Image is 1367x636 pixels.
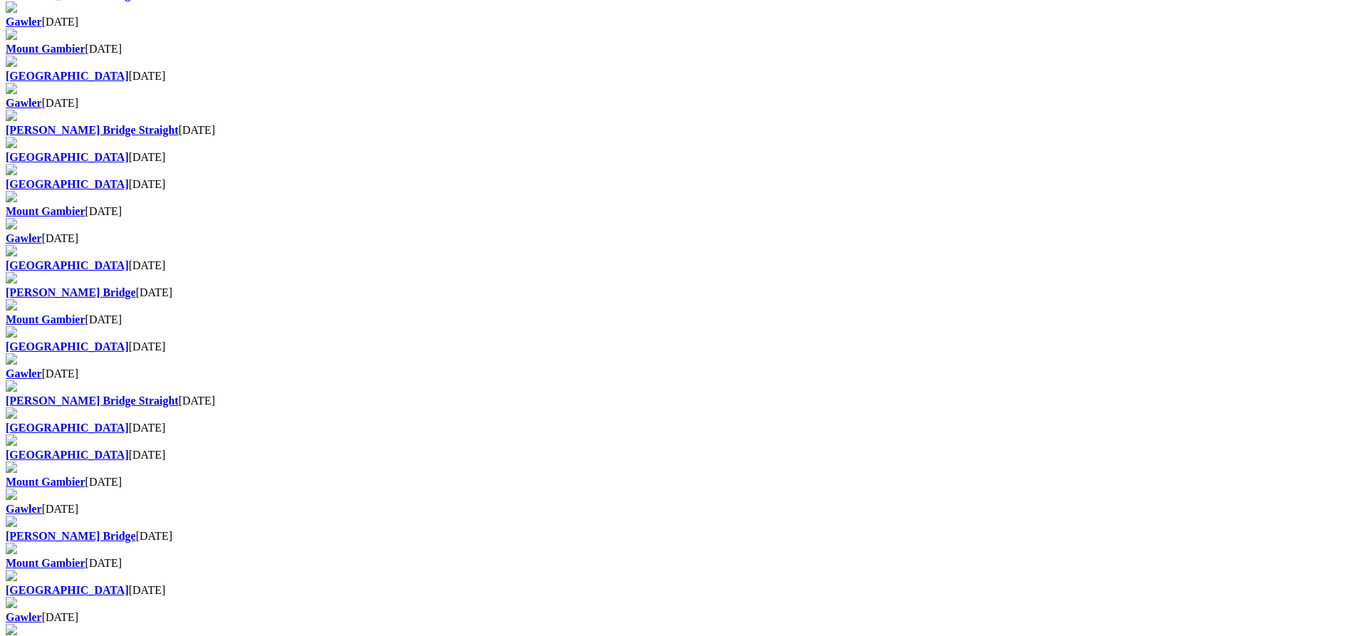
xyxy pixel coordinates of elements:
[6,449,129,461] a: [GEOGRAPHIC_DATA]
[6,299,17,311] img: file-red.svg
[6,449,1361,462] div: [DATE]
[6,151,1361,164] div: [DATE]
[6,422,129,434] a: [GEOGRAPHIC_DATA]
[6,16,1361,28] div: [DATE]
[6,232,1361,245] div: [DATE]
[6,97,1361,110] div: [DATE]
[6,503,1361,516] div: [DATE]
[6,28,17,40] img: file-red.svg
[6,530,1361,543] div: [DATE]
[6,178,1361,191] div: [DATE]
[6,124,179,136] a: [PERSON_NAME] Bridge Straight
[6,422,1361,434] div: [DATE]
[6,56,17,67] img: file-red.svg
[6,395,179,407] a: [PERSON_NAME] Bridge Straight
[6,584,129,596] a: [GEOGRAPHIC_DATA]
[6,313,85,325] a: Mount Gambier
[6,245,17,256] img: file-red.svg
[6,70,1361,83] div: [DATE]
[6,557,1361,570] div: [DATE]
[6,286,1361,299] div: [DATE]
[6,340,129,353] a: [GEOGRAPHIC_DATA]
[6,395,1361,407] div: [DATE]
[6,16,42,28] a: Gawler
[6,543,17,554] img: file-red.svg
[6,597,17,608] img: file-red.svg
[6,476,1361,489] div: [DATE]
[6,97,42,109] a: Gawler
[6,259,1361,272] div: [DATE]
[6,476,85,488] a: Mount Gambier
[6,232,42,244] a: Gawler
[6,380,17,392] img: file-red.svg
[6,611,1361,624] div: [DATE]
[6,205,85,217] a: Mount Gambier
[6,43,1361,56] div: [DATE]
[6,489,17,500] img: file-red.svg
[6,259,129,271] a: [GEOGRAPHIC_DATA]
[6,218,17,229] img: file-red.svg
[6,584,1361,597] div: [DATE]
[6,557,85,569] a: Mount Gambier
[6,164,17,175] img: file-red.svg
[6,110,17,121] img: file-red.svg
[6,367,1361,380] div: [DATE]
[6,205,1361,218] div: [DATE]
[6,286,136,298] a: [PERSON_NAME] Bridge
[6,191,17,202] img: file-red.svg
[6,340,1361,353] div: [DATE]
[6,503,42,515] a: Gawler
[6,151,129,163] a: [GEOGRAPHIC_DATA]
[6,530,136,542] a: [PERSON_NAME] Bridge
[6,516,17,527] img: file-red.svg
[6,353,17,365] img: file-red.svg
[6,1,17,13] img: file-red.svg
[6,272,17,283] img: file-red.svg
[6,624,17,635] img: file-red.svg
[6,313,1361,326] div: [DATE]
[6,326,17,338] img: file-red.svg
[6,43,85,55] a: Mount Gambier
[6,434,17,446] img: file-red.svg
[6,124,1361,137] div: [DATE]
[6,462,17,473] img: file-red.svg
[6,611,42,623] a: Gawler
[6,83,17,94] img: file-red.svg
[6,407,17,419] img: file-red.svg
[6,570,17,581] img: file-red.svg
[6,70,129,82] a: [GEOGRAPHIC_DATA]
[6,178,129,190] a: [GEOGRAPHIC_DATA]
[6,367,42,380] a: Gawler
[6,137,17,148] img: file-red.svg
